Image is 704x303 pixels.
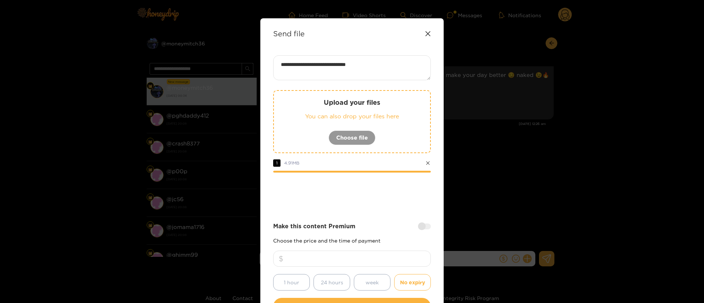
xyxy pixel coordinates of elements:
[366,278,379,287] span: week
[284,278,299,287] span: 1 hour
[289,112,415,121] p: You can also drop your files here
[289,98,415,107] p: Upload your files
[321,278,343,287] span: 24 hours
[273,238,431,243] p: Choose the price and the time of payment
[313,274,350,291] button: 24 hours
[394,274,431,291] button: No expiry
[273,29,305,38] strong: Send file
[273,159,280,167] span: 1
[329,130,375,145] button: Choose file
[354,274,390,291] button: week
[273,274,310,291] button: 1 hour
[400,278,425,287] span: No expiry
[284,160,300,165] span: 4.91 MB
[273,222,355,230] strong: Make this content Premium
